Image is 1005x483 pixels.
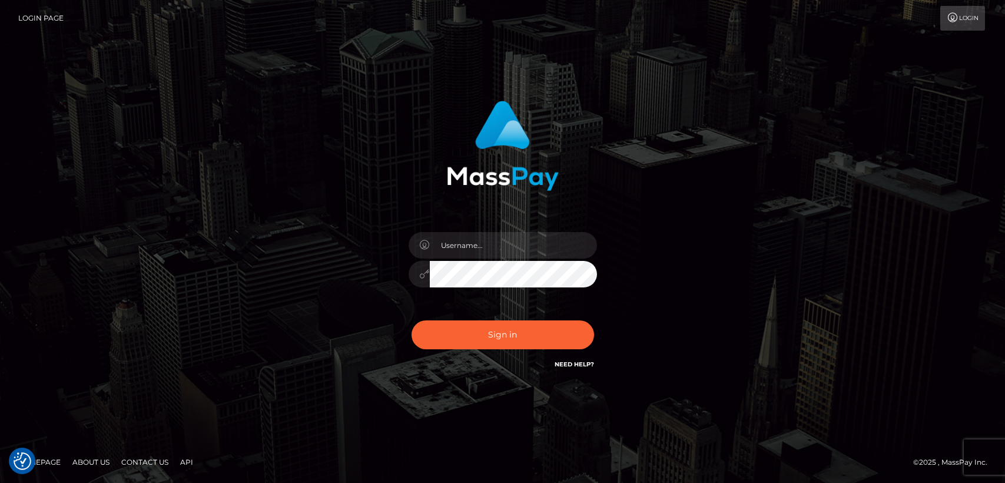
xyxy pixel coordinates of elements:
a: API [175,453,198,471]
button: Sign in [412,320,594,349]
img: MassPay Login [447,101,559,191]
a: Contact Us [117,453,173,471]
img: Revisit consent button [14,452,31,470]
a: Homepage [13,453,65,471]
input: Username... [430,232,597,259]
div: © 2025 , MassPay Inc. [913,456,996,469]
a: Login Page [18,6,64,31]
a: About Us [68,453,114,471]
a: Login [940,6,985,31]
a: Need Help? [555,360,594,368]
button: Consent Preferences [14,452,31,470]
